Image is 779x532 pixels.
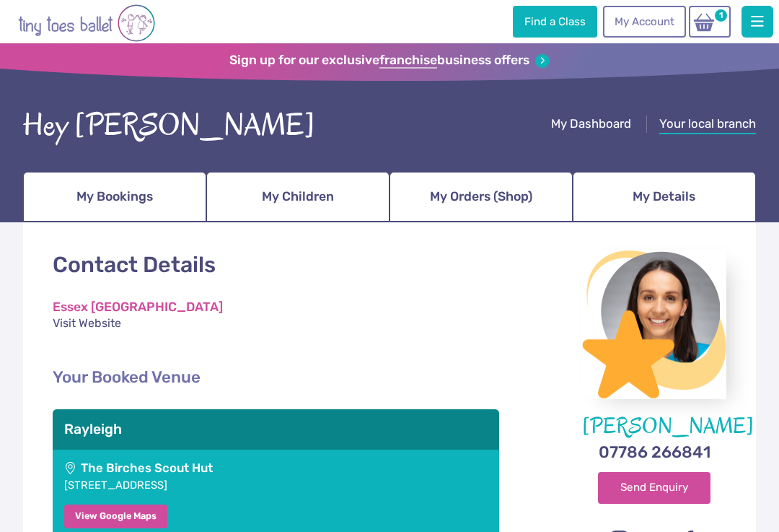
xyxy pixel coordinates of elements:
[603,6,685,38] a: My Account
[262,184,334,209] span: My Children
[53,250,499,281] h1: Contact Details
[53,450,499,504] div: The Birches Scout Hut
[64,421,488,438] h3: Rayleigh
[389,172,573,222] a: My Orders (Shop)
[582,250,726,399] img: Natalie McCormack
[18,3,155,43] img: tiny toes ballet
[633,184,695,209] span: My Details
[513,6,597,38] a: Find a Class
[430,184,532,209] span: My Orders (Shop)
[598,472,710,504] a: Send Enquiry
[573,172,756,222] a: My Details
[76,184,153,209] span: My Bookings
[689,6,731,38] a: 1
[64,479,488,491] address: [STREET_ADDRESS]
[206,172,389,222] a: My Children
[551,116,631,134] a: My Dashboard
[599,441,710,463] a: 07786 266841
[713,7,729,24] span: 1
[229,53,549,69] a: Sign up for our exclusivefranchisebusiness offers
[64,505,167,528] a: View Google Maps
[53,300,223,314] strong: Essex [GEOGRAPHIC_DATA]
[23,172,206,222] a: My Bookings
[582,415,726,437] figcaption: [PERSON_NAME]
[53,367,499,388] h2: Your Booked Venue
[53,316,121,330] a: Visit Website
[551,116,631,131] span: My Dashboard
[23,103,315,148] div: Hey [PERSON_NAME]
[379,53,437,69] strong: franchise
